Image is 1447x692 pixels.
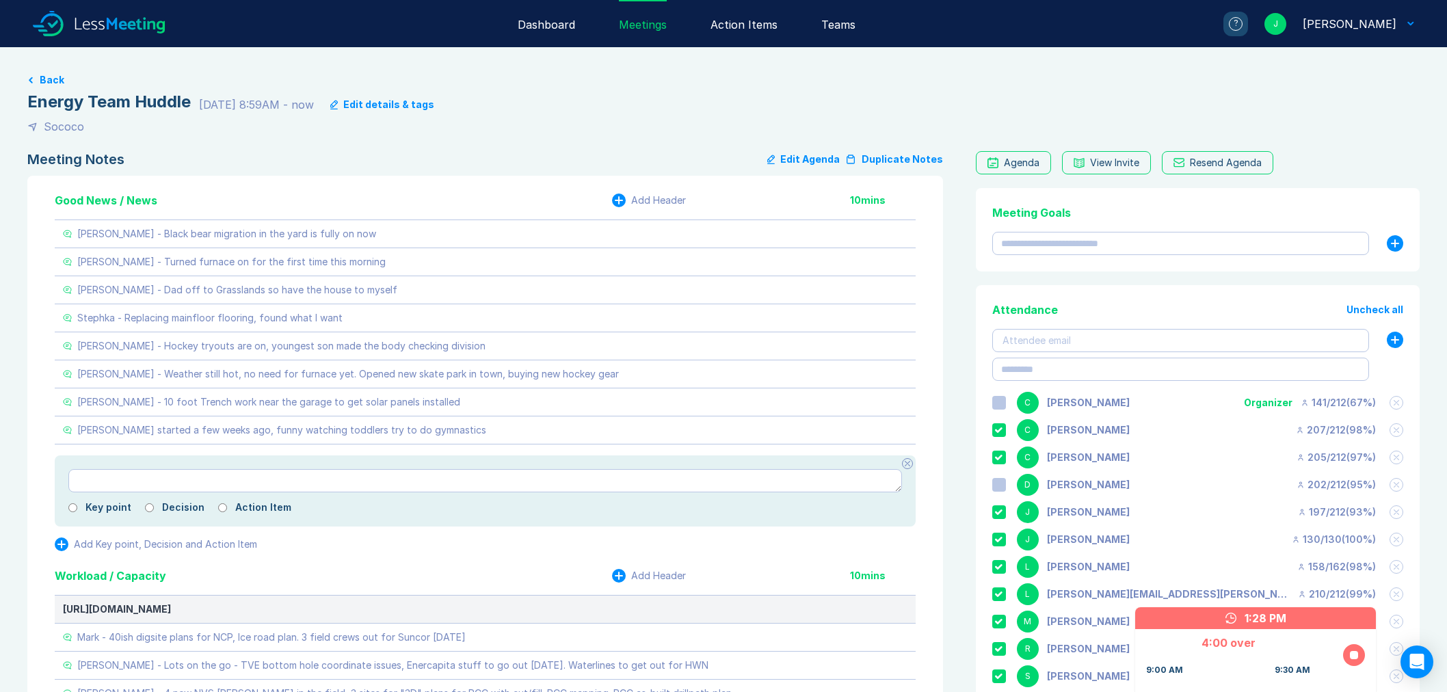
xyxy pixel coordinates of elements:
[77,632,466,643] div: Mark - 40ish digsite plans for NCP, Ice road plan. 3 field crews out for Suncor [DATE]
[1017,665,1039,687] div: S
[199,96,314,113] div: [DATE] 8:59AM - now
[77,425,486,436] div: [PERSON_NAME] started a few weeks ago, funny watching toddlers try to do gymnastics
[55,568,166,584] div: Workload / Capacity
[1047,643,1130,654] div: Ryan Man
[74,539,257,550] div: Add Key point, Decision and Action Item
[976,151,1051,174] a: Agenda
[343,99,434,110] div: Edit details & tags
[1297,479,1376,490] div: 202 / 212 ( 95 %)
[631,570,686,581] div: Add Header
[1229,17,1243,31] div: ?
[1047,589,1290,600] div: lucas.solomonson@coregeomatics.com
[77,284,397,295] div: [PERSON_NAME] - Dad off to Grasslands so have the house to myself
[1296,425,1376,436] div: 207 / 212 ( 98 %)
[845,151,943,168] button: Duplicate Notes
[77,660,708,671] div: [PERSON_NAME] - Lots on the go - TVE bottom hole coordinate issues, Enercapita stuff to go out [D...
[1017,638,1039,660] div: R
[1301,397,1376,408] div: 141 / 212 ( 67 %)
[992,204,1403,221] div: Meeting Goals
[1346,304,1403,315] button: Uncheck all
[77,397,460,408] div: [PERSON_NAME] - 10 foot Trench work near the garage to get solar panels installed
[631,195,686,206] div: Add Header
[767,151,840,168] button: Edit Agenda
[1062,151,1151,174] button: View Invite
[1190,157,1262,168] div: Resend Agenda
[612,194,686,207] button: Add Header
[162,502,204,513] label: Decision
[1047,507,1130,518] div: Jamie Robichaud
[1297,452,1376,463] div: 205 / 212 ( 97 %)
[1047,671,1130,682] div: Stephka Houbtcheva
[1297,561,1376,572] div: 158 / 162 ( 98 %)
[850,570,916,581] div: 10 mins
[27,151,124,168] div: Meeting Notes
[1047,452,1130,463] div: Chris Goldring
[1244,397,1292,408] div: Organizer
[77,341,486,351] div: [PERSON_NAME] - Hockey tryouts are on, youngest son made the body checking division
[1047,534,1130,545] div: Joel Hergott
[85,502,131,513] label: Key point
[1303,16,1396,32] div: Joel Hergott
[27,75,1420,85] a: Back
[1017,501,1039,523] div: J
[77,228,376,239] div: [PERSON_NAME] - Black bear migration in the yard is fully on now
[1162,151,1273,174] button: Resend Agenda
[77,369,619,380] div: [PERSON_NAME] - Weather still hot, no need for furnace yet. Opened new skate park in town, buying...
[1275,665,1310,676] div: 9:30 AM
[77,256,386,267] div: [PERSON_NAME] - Turned furnace on for the first time this morning
[1017,419,1039,441] div: C
[235,502,291,513] label: Action Item
[1207,12,1248,36] a: ?
[1292,534,1376,545] div: 130 / 130 ( 100 %)
[1017,529,1039,550] div: J
[55,192,157,209] div: Good News / News
[992,302,1058,318] div: Attendance
[1017,392,1039,414] div: C
[1047,479,1130,490] div: Drew Macqueen
[1146,665,1183,676] div: 9:00 AM
[40,75,64,85] button: Back
[1017,447,1039,468] div: C
[1017,611,1039,633] div: M
[1047,561,1130,572] div: Leigh Metcalfe
[1400,646,1433,678] div: Open Intercom Messenger
[1245,610,1286,626] div: 1:28 PM
[1017,583,1039,605] div: L
[1047,397,1130,408] div: Corey Wick
[1264,13,1286,35] div: J
[612,569,686,583] button: Add Header
[850,195,916,206] div: 10 mins
[330,99,434,110] button: Edit details & tags
[77,312,343,323] div: Stephka - Replacing mainfloor flooring, found what I want
[55,537,257,551] button: Add Key point, Decision and Action Item
[1298,507,1376,518] div: 197 / 212 ( 93 %)
[1146,635,1310,651] div: 4:00 over
[1004,157,1039,168] div: Agenda
[1090,157,1139,168] div: View Invite
[1298,589,1376,600] div: 210 / 212 ( 99 %)
[1017,556,1039,578] div: L
[27,91,191,113] div: Energy Team Huddle
[63,604,907,615] div: [URL][DOMAIN_NAME]
[1047,616,1130,627] div: Mark Miller
[1047,425,1130,436] div: Chad Skretting
[1017,474,1039,496] div: D
[44,118,84,135] div: Sococo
